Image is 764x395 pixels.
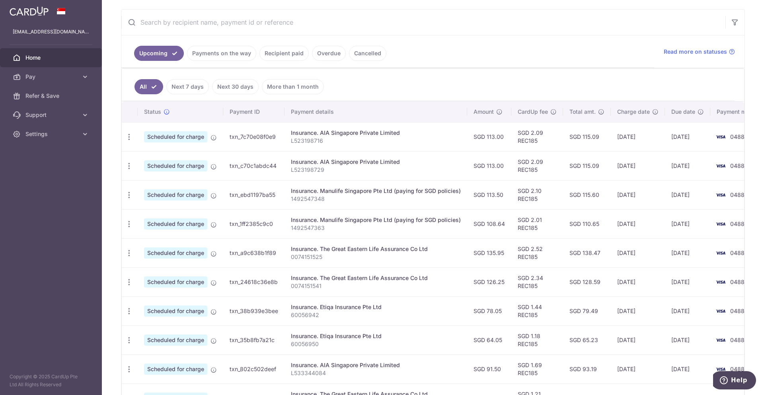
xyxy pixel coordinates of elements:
[166,79,209,94] a: Next 7 days
[25,92,78,100] span: Refer & Save
[291,245,461,253] div: Insurance. The Great Eastern Life Assurance Co Ltd
[665,325,710,354] td: [DATE]
[713,248,729,258] img: Bank Card
[611,325,665,354] td: [DATE]
[474,108,494,116] span: Amount
[144,305,207,317] span: Scheduled for charge
[291,137,461,145] p: L523198716
[291,253,461,261] p: 0074151525
[563,267,611,296] td: SGD 128.59
[144,335,207,346] span: Scheduled for charge
[291,282,461,290] p: 0074151541
[511,209,563,238] td: SGD 2.01 REC185
[223,101,285,122] th: Payment ID
[223,122,285,151] td: txn_7c70e08f0e9
[664,48,727,56] span: Read more on statuses
[291,340,461,348] p: 60056950
[25,54,78,62] span: Home
[467,238,511,267] td: SGD 135.95
[467,325,511,354] td: SGD 64.05
[730,249,745,256] span: 0488
[291,311,461,319] p: 60056942
[223,354,285,383] td: txn_802c502deef
[511,354,563,383] td: SGD 1.69 REC185
[730,337,745,343] span: 0488
[518,108,548,116] span: CardUp fee
[563,180,611,209] td: SGD 115.60
[511,238,563,267] td: SGD 2.52 REC185
[25,130,78,138] span: Settings
[511,122,563,151] td: SGD 2.09 REC185
[144,247,207,259] span: Scheduled for charge
[611,122,665,151] td: [DATE]
[223,209,285,238] td: txn_1ff2385c9c0
[665,122,710,151] td: [DATE]
[291,369,461,377] p: L533344084
[187,46,256,61] a: Payments on the way
[291,332,461,340] div: Insurance. Etiqa Insurance Pte Ltd
[223,151,285,180] td: txn_c70c1abdc44
[291,303,461,311] div: Insurance. Etiqa Insurance Pte Ltd
[223,325,285,354] td: txn_35b8fb7a21c
[563,296,611,325] td: SGD 79.49
[611,151,665,180] td: [DATE]
[665,267,710,296] td: [DATE]
[259,46,309,61] a: Recipient paid
[13,28,89,36] p: [EMAIL_ADDRESS][DOMAIN_NAME]
[563,238,611,267] td: SGD 138.47
[611,354,665,383] td: [DATE]
[664,48,735,56] a: Read more on statuses
[291,224,461,232] p: 1492547363
[713,371,756,391] iframe: Opens a widget where you can find more information
[665,180,710,209] td: [DATE]
[223,296,285,325] td: txn_38b939e3bee
[511,325,563,354] td: SGD 1.18 REC185
[467,267,511,296] td: SGD 126.25
[291,274,461,282] div: Insurance. The Great Eastern Life Assurance Co Ltd
[467,180,511,209] td: SGD 113.50
[730,278,745,285] span: 0488
[730,307,745,314] span: 0488
[611,180,665,209] td: [DATE]
[144,189,207,200] span: Scheduled for charge
[665,238,710,267] td: [DATE]
[563,325,611,354] td: SGD 65.23
[291,129,461,137] div: Insurance. AIA Singapore Private Limited
[223,238,285,267] td: txn_a9c638b1f89
[665,209,710,238] td: [DATE]
[291,361,461,369] div: Insurance. AIA Singapore Private Limited
[10,6,49,16] img: CardUp
[730,366,745,372] span: 0488
[611,296,665,325] td: [DATE]
[144,218,207,230] span: Scheduled for charge
[665,354,710,383] td: [DATE]
[730,133,745,140] span: 0488
[134,46,184,61] a: Upcoming
[713,132,729,142] img: Bank Card
[349,46,386,61] a: Cancelled
[569,108,596,116] span: Total amt.
[467,296,511,325] td: SGD 78.05
[611,238,665,267] td: [DATE]
[25,111,78,119] span: Support
[730,220,745,227] span: 0488
[511,296,563,325] td: SGD 1.44 REC185
[467,209,511,238] td: SGD 108.64
[665,151,710,180] td: [DATE]
[563,122,611,151] td: SGD 115.09
[511,151,563,180] td: SGD 2.09 REC185
[511,180,563,209] td: SGD 2.10 REC185
[730,191,745,198] span: 0488
[611,267,665,296] td: [DATE]
[285,101,467,122] th: Payment details
[467,122,511,151] td: SGD 113.00
[291,195,461,203] p: 1492547348
[467,151,511,180] td: SGD 113.00
[713,335,729,345] img: Bank Card
[212,79,259,94] a: Next 30 days
[144,131,207,142] span: Scheduled for charge
[134,79,163,94] a: All
[713,277,729,287] img: Bank Card
[511,267,563,296] td: SGD 2.34 REC185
